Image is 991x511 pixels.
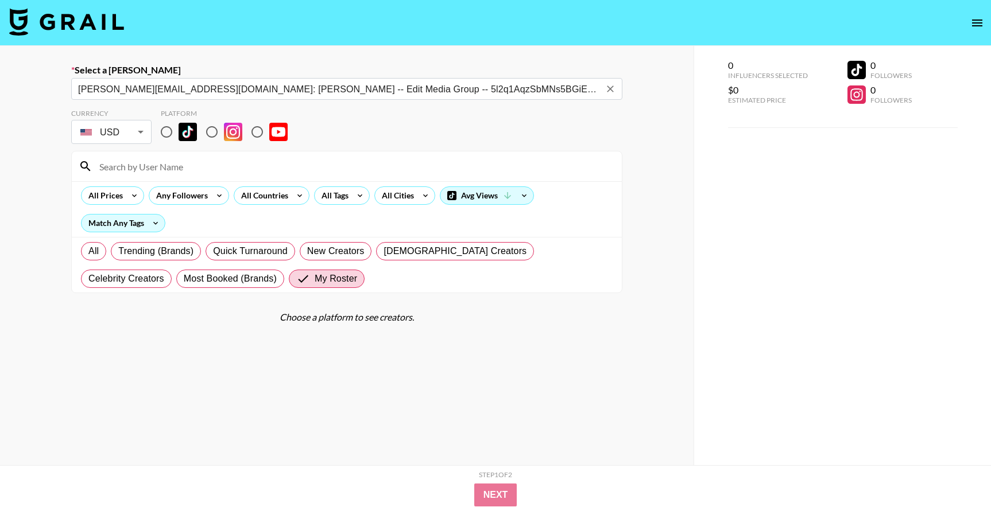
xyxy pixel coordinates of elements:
[440,187,533,204] div: Avg Views
[870,96,912,104] div: Followers
[728,84,808,96] div: $0
[966,11,989,34] button: open drawer
[149,187,210,204] div: Any Followers
[307,244,365,258] span: New Creators
[315,272,357,286] span: My Roster
[315,187,351,204] div: All Tags
[92,157,615,175] input: Search by User Name
[82,214,165,232] div: Match Any Tags
[224,123,242,141] img: Instagram
[71,311,622,323] div: Choose a platform to see creators.
[118,244,193,258] span: Trending (Brands)
[234,187,291,204] div: All Countries
[870,84,912,96] div: 0
[184,272,277,286] span: Most Booked (Brands)
[375,187,416,204] div: All Cities
[384,244,527,258] span: [DEMOGRAPHIC_DATA] Creators
[728,71,808,80] div: Influencers Selected
[71,64,622,76] label: Select a [PERSON_NAME]
[179,123,197,141] img: TikTok
[728,60,808,71] div: 0
[870,71,912,80] div: Followers
[728,96,808,104] div: Estimated Price
[479,470,512,479] div: Step 1 of 2
[602,81,618,97] button: Clear
[73,122,149,142] div: USD
[474,483,517,506] button: Next
[88,272,164,286] span: Celebrity Creators
[161,109,297,118] div: Platform
[269,123,288,141] img: YouTube
[71,109,152,118] div: Currency
[870,60,912,71] div: 0
[9,8,124,36] img: Grail Talent
[213,244,288,258] span: Quick Turnaround
[82,187,125,204] div: All Prices
[88,244,99,258] span: All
